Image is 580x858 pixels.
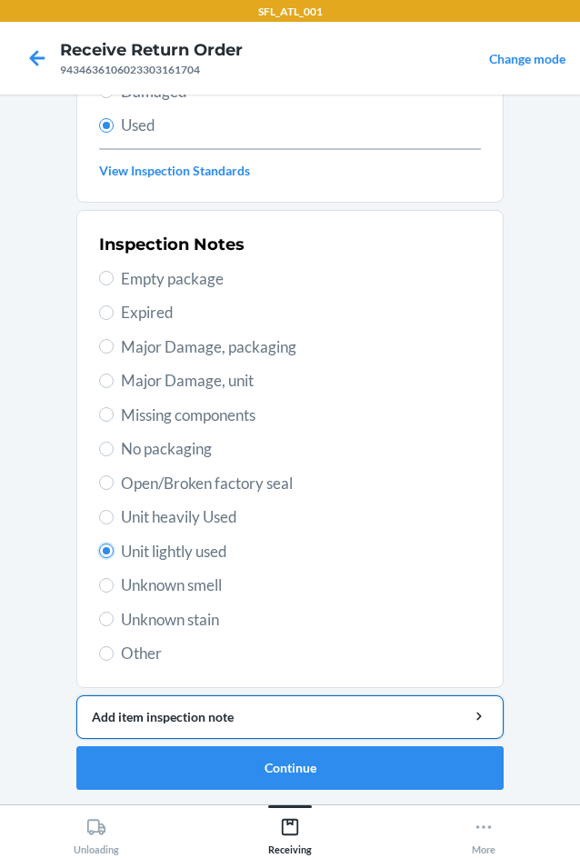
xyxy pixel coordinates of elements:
[121,642,481,665] span: Other
[121,301,481,324] span: Expired
[76,746,504,790] button: Continue
[60,62,243,78] div: 9434636106023303161704
[92,707,488,726] div: Add item inspection note
[99,442,114,456] input: No packaging
[99,646,114,661] input: Other
[74,810,119,855] div: Unloading
[121,574,481,597] span: Unknown smell
[386,805,580,855] button: More
[121,437,481,461] span: No packaging
[99,407,114,422] input: Missing components
[489,51,565,66] a: Change mode
[121,505,481,529] span: Unit heavily Used
[99,510,114,524] input: Unit heavily Used
[76,695,504,739] button: Add item inspection note
[99,578,114,593] input: Unknown smell
[194,805,387,855] button: Receiving
[121,335,481,359] span: Major Damage, packaging
[99,271,114,285] input: Empty package
[99,544,114,558] input: Unit lightly used
[60,38,243,62] h4: Receive Return Order
[99,161,481,180] a: View Inspection Standards
[99,233,245,256] h2: Inspection Notes
[121,267,481,291] span: Empty package
[268,810,312,855] div: Receiving
[121,369,481,393] span: Major Damage, unit
[99,339,114,354] input: Major Damage, packaging
[99,305,114,320] input: Expired
[121,608,481,632] span: Unknown stain
[258,4,323,20] p: SFL_ATL_001
[121,540,481,564] span: Unit lightly used
[99,475,114,490] input: Open/Broken factory seal
[472,810,495,855] div: More
[99,118,114,133] input: Used
[121,472,481,495] span: Open/Broken factory seal
[99,612,114,626] input: Unknown stain
[99,374,114,388] input: Major Damage, unit
[121,404,481,427] span: Missing components
[121,114,481,137] span: Used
